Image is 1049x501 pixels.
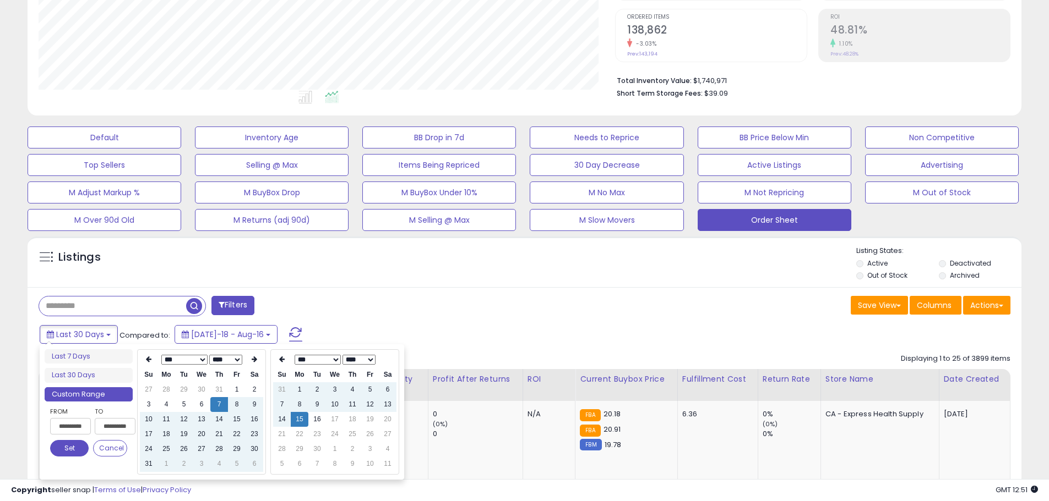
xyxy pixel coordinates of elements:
[344,456,361,471] td: 9
[94,485,141,495] a: Terms of Use
[380,373,423,385] div: Velocity
[210,367,228,382] th: Th
[228,367,246,382] th: Fr
[246,397,263,412] td: 9
[210,382,228,397] td: 31
[528,373,571,385] div: ROI
[950,271,980,280] label: Archived
[291,367,308,382] th: Mo
[528,409,567,419] div: N/A
[362,181,516,203] button: M BuyBox Under 10%
[851,296,908,315] button: Save View
[379,412,396,427] td: 20
[867,271,907,280] label: Out of Stock
[963,296,1010,315] button: Actions
[140,397,157,412] td: 3
[362,154,516,176] button: Items Being Repriced
[143,485,191,495] a: Privacy Policy
[246,412,263,427] td: 16
[273,382,291,397] td: 31
[246,456,263,471] td: 6
[763,429,820,439] div: 0%
[361,397,379,412] td: 12
[11,485,191,496] div: seller snap | |
[157,382,175,397] td: 28
[140,367,157,382] th: Su
[193,456,210,471] td: 3
[291,456,308,471] td: 6
[246,442,263,456] td: 30
[682,373,753,385] div: Fulfillment Cost
[433,420,448,428] small: (0%)
[175,325,278,344] button: [DATE]-18 - Aug-16
[604,409,621,419] span: 20.18
[195,154,349,176] button: Selling @ Max
[50,406,89,417] label: From
[580,425,600,437] small: FBA
[45,368,133,383] li: Last 30 Days
[361,456,379,471] td: 10
[273,397,291,412] td: 7
[246,382,263,397] td: 2
[856,246,1021,256] p: Listing States:
[361,382,379,397] td: 5
[308,412,326,427] td: 16
[698,181,851,203] button: M Not Repricing
[228,456,246,471] td: 5
[530,209,683,231] button: M Slow Movers
[326,412,344,427] td: 17
[326,456,344,471] td: 8
[830,14,1010,20] span: ROI
[617,89,703,98] b: Short Term Storage Fees:
[361,412,379,427] td: 19
[40,325,118,344] button: Last 30 Days
[344,367,361,382] th: Th
[326,427,344,442] td: 24
[140,382,157,397] td: 27
[193,397,210,412] td: 6
[379,382,396,397] td: 6
[944,373,1005,385] div: Date Created
[228,412,246,427] td: 15
[228,442,246,456] td: 29
[210,427,228,442] td: 21
[11,485,51,495] strong: Copyright
[580,373,673,385] div: Current Buybox Price
[50,440,89,456] button: Set
[362,126,516,148] button: BB Drop in 7d
[830,51,858,57] small: Prev: 48.28%
[950,258,991,268] label: Deactivated
[379,367,396,382] th: Sa
[344,412,361,427] td: 18
[210,397,228,412] td: 7
[58,250,101,265] h5: Listings
[308,367,326,382] th: Tu
[379,442,396,456] td: 4
[28,154,181,176] button: Top Sellers
[379,397,396,412] td: 13
[530,154,683,176] button: 30 Day Decrease
[93,440,127,456] button: Cancel
[835,40,853,48] small: 1.10%
[698,154,851,176] button: Active Listings
[763,420,778,428] small: (0%)
[175,397,193,412] td: 5
[605,439,622,450] span: 19.78
[326,397,344,412] td: 10
[291,412,308,427] td: 15
[326,442,344,456] td: 1
[308,382,326,397] td: 2
[996,485,1038,495] span: 2025-09-16 12:51 GMT
[291,442,308,456] td: 29
[193,367,210,382] th: We
[157,427,175,442] td: 18
[175,442,193,456] td: 26
[273,442,291,456] td: 28
[308,456,326,471] td: 7
[530,181,683,203] button: M No Max
[344,442,361,456] td: 2
[308,442,326,456] td: 30
[28,126,181,148] button: Default
[865,126,1019,148] button: Non Competitive
[698,126,851,148] button: BB Price Below Min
